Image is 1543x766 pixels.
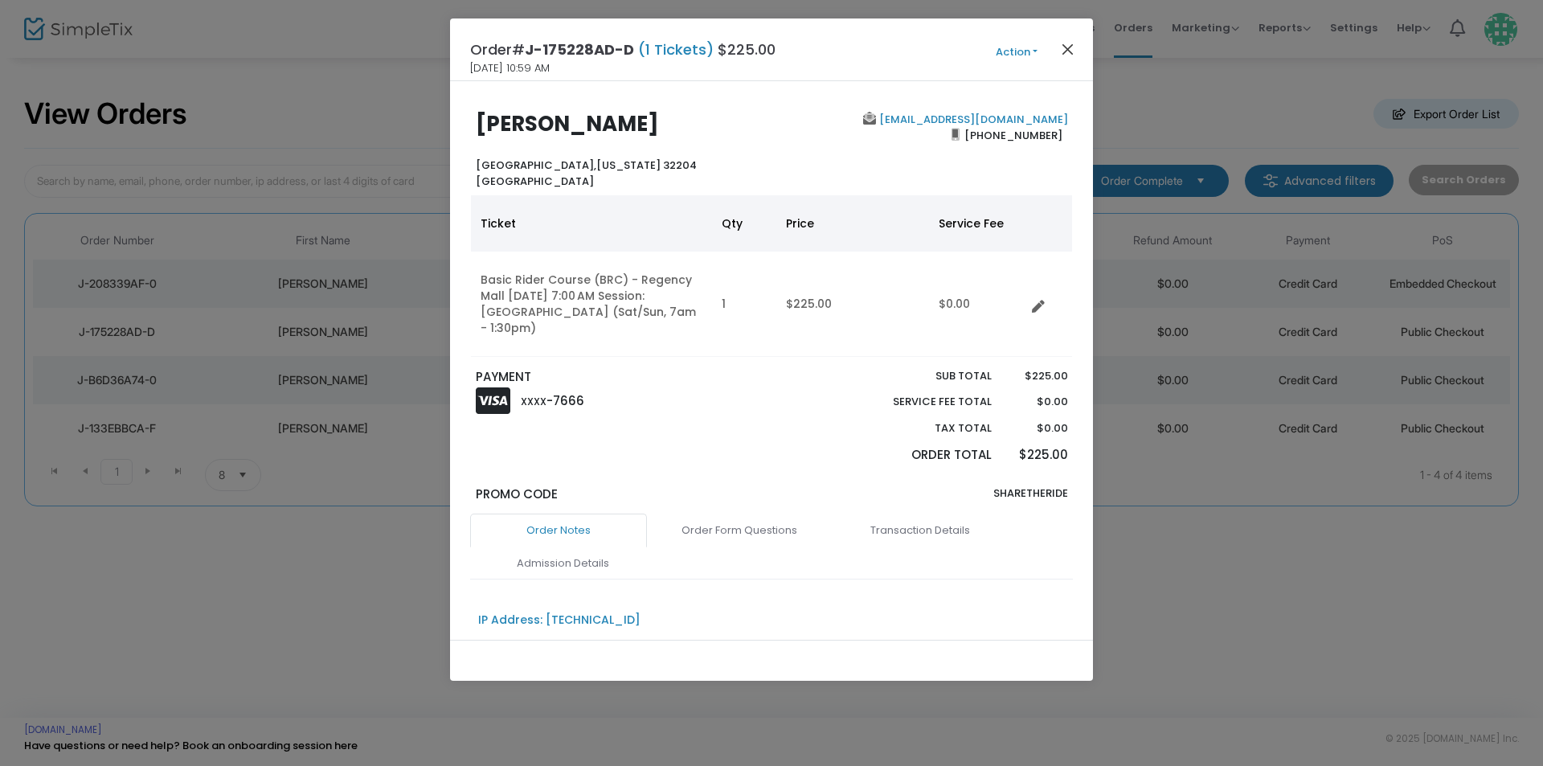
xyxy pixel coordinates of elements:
p: Promo Code [476,485,764,504]
a: Order Notes [470,514,647,547]
td: Basic Rider Course (BRC) - Regency Mall [DATE] 7:00 AM Session: [GEOGRAPHIC_DATA] (Sat/Sun, 7am -... [471,252,712,357]
button: Action [968,43,1065,61]
div: Data table [471,195,1072,357]
span: XXXX [521,395,546,408]
p: $0.00 [1007,394,1067,410]
b: [PERSON_NAME] [476,109,659,138]
th: Qty [712,195,776,252]
th: Price [776,195,929,252]
p: PAYMENT [476,368,764,387]
button: Close [1058,39,1078,59]
span: (1 Tickets) [634,39,718,59]
td: $225.00 [776,252,929,357]
p: Order Total [855,446,992,465]
a: Admission Details [474,547,651,580]
span: [PHONE_NUMBER] [960,122,1068,148]
span: [DATE] 10:59 AM [470,60,550,76]
p: Service Fee Total [855,394,992,410]
div: SHARETHERIDE [771,485,1075,514]
span: J-175228AD-D [525,39,634,59]
b: [US_STATE] 32204 [GEOGRAPHIC_DATA] [476,158,697,189]
span: [GEOGRAPHIC_DATA], [476,158,596,173]
a: Order Form Questions [651,514,828,547]
p: Tax Total [855,420,992,436]
th: Service Fee [929,195,1025,252]
a: [EMAIL_ADDRESS][DOMAIN_NAME] [876,112,1068,127]
a: Transaction Details [832,514,1009,547]
p: $225.00 [1007,368,1067,384]
td: $0.00 [929,252,1025,357]
h4: Order# $225.00 [470,39,776,60]
p: $225.00 [1007,446,1067,465]
p: Sub total [855,368,992,384]
p: $0.00 [1007,420,1067,436]
div: IP Address: [TECHNICAL_ID] [478,612,641,629]
span: -7666 [546,392,584,409]
td: 1 [712,252,776,357]
th: Ticket [471,195,712,252]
